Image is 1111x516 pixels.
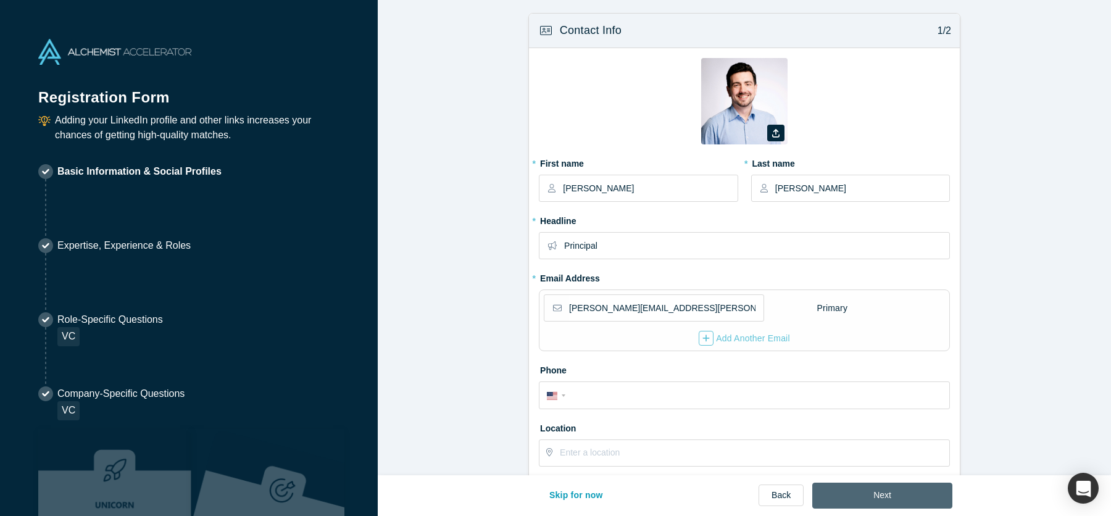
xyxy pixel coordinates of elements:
[751,153,950,170] label: Last name
[57,238,191,253] p: Expertise, Experience & Roles
[536,483,616,509] button: Skip for now
[699,331,790,346] div: Add Another Email
[57,164,222,179] p: Basic Information & Social Profiles
[560,440,949,466] input: Enter a location
[539,210,950,228] label: Headline
[38,39,191,65] img: Alchemist Accelerator Logo
[539,418,950,435] label: Location
[57,386,185,401] p: Company-Specific Questions
[57,401,80,420] div: VC
[57,312,163,327] p: Role-Specific Questions
[57,327,80,346] div: VC
[931,23,951,38] p: 1/2
[564,233,949,259] input: Partner, CEO
[55,113,339,143] p: Adding your LinkedIn profile and other links increases your chances of getting high-quality matches.
[812,483,952,509] button: Next
[539,268,600,285] label: Email Address
[701,58,788,144] img: Profile user default
[539,360,950,377] label: Phone
[816,298,848,319] div: Primary
[560,22,622,39] h3: Contact Info
[539,153,738,170] label: First name
[759,485,804,506] a: Back
[38,73,339,109] h1: Registration Form
[698,330,791,346] button: Add Another Email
